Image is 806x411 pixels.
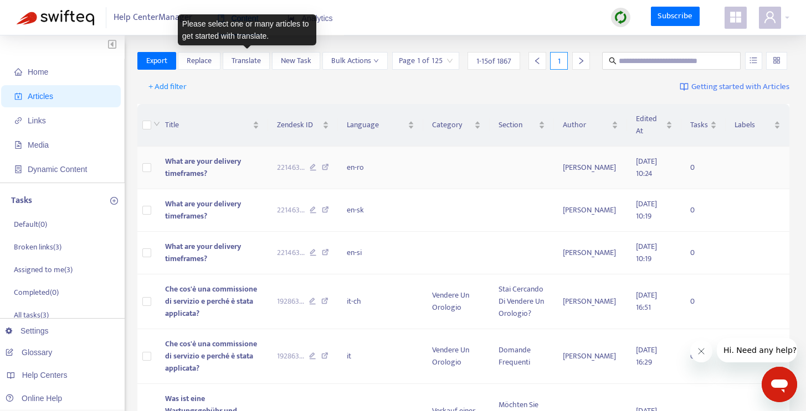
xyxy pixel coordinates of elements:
[28,116,46,125] span: Links
[490,329,554,384] td: Domande Frequenti
[636,113,664,137] span: Edited At
[165,119,250,131] span: Title
[554,329,627,384] td: [PERSON_NAME]
[423,274,490,329] td: Vendere Un Orologio
[423,104,490,147] th: Category
[277,162,305,174] span: 221463 ...
[232,55,261,67] span: Translate
[17,10,94,25] img: Swifteq
[423,329,490,384] td: Vendere Un Orologio
[554,189,627,232] td: [PERSON_NAME]
[627,104,681,147] th: Edited At
[14,309,49,321] p: All tasks ( 3 )
[554,147,627,189] td: [PERSON_NAME]
[636,197,657,222] span: [DATE] 10:19
[22,371,68,379] span: Help Centers
[735,119,772,131] span: Labels
[554,232,627,274] td: [PERSON_NAME]
[681,104,726,147] th: Tasks
[762,367,797,402] iframe: Button to launch messaging window
[680,82,689,91] img: image-link
[729,11,742,24] span: appstore
[272,52,320,70] button: New Task
[554,104,627,147] th: Author
[156,104,268,147] th: Title
[14,92,22,100] span: account-book
[614,11,628,24] img: sync.dc5367851b00ba804db3.png
[338,189,423,232] td: en-sk
[140,78,195,96] button: + Add filter
[148,80,187,93] span: + Add filter
[476,55,511,67] span: 1 - 15 of 1867
[277,350,304,362] span: 192863 ...
[636,240,657,265] span: [DATE] 10:19
[338,147,423,189] td: en-ro
[432,119,472,131] span: Category
[14,218,47,230] p: Default ( 0 )
[726,104,789,147] th: Labels
[153,121,160,127] span: down
[178,14,316,45] div: Please select one or many articles to get started with translate.
[690,340,712,362] iframe: Close message
[14,264,73,275] p: Assigned to me ( 3 )
[28,141,49,149] span: Media
[165,283,257,320] span: Che cos'è una commissione di servizio e perché è stata applicata?
[550,52,568,70] div: 1
[277,119,320,131] span: Zendesk ID
[217,14,259,23] span: Content
[28,67,48,76] span: Home
[146,55,167,67] span: Export
[651,7,700,27] a: Subscribe
[490,104,554,147] th: Section
[338,274,423,329] td: it-ch
[277,247,305,259] span: 221463 ...
[681,189,726,232] td: 0
[563,119,609,131] span: Author
[499,119,536,131] span: Section
[681,329,726,384] td: 0
[533,57,541,65] span: left
[165,197,241,222] span: What are your delivery timeframes?
[490,274,554,329] td: Stai Cercando Di Vendere Un Orologio?
[373,58,379,64] span: down
[691,81,789,93] span: Getting started with Articles
[338,104,423,147] th: Language
[745,52,762,70] button: unordered-list
[165,240,241,265] span: What are your delivery timeframes?
[114,7,192,28] span: Help Center Manager
[187,55,212,67] span: Replace
[268,104,338,147] th: Zendesk ID
[28,92,53,101] span: Articles
[338,232,423,274] td: en-si
[6,326,49,335] a: Settings
[178,52,220,70] button: Replace
[14,117,22,124] span: link
[6,394,62,403] a: Online Help
[277,295,304,308] span: 192863 ...
[680,78,789,96] a: Getting started with Articles
[110,197,118,205] span: plus-circle
[749,56,757,64] span: unordered-list
[554,274,627,329] td: [PERSON_NAME]
[322,52,388,70] button: Bulk Actionsdown
[223,52,270,70] button: Translate
[14,165,22,173] span: container
[577,57,585,65] span: right
[288,14,333,23] span: Analytics
[681,147,726,189] td: 0
[338,329,423,384] td: it
[681,274,726,329] td: 0
[763,11,777,24] span: user
[690,119,708,131] span: Tasks
[28,165,87,174] span: Dynamic Content
[6,348,52,357] a: Glossary
[11,194,32,207] p: Tasks
[14,141,22,149] span: file-image
[609,57,617,65] span: search
[277,204,305,216] span: 221463 ...
[165,337,257,374] span: Che cos'è una commissione di servizio e perché è stata applicata?
[347,119,405,131] span: Language
[165,155,241,180] span: What are your delivery timeframes?
[681,232,726,274] td: 0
